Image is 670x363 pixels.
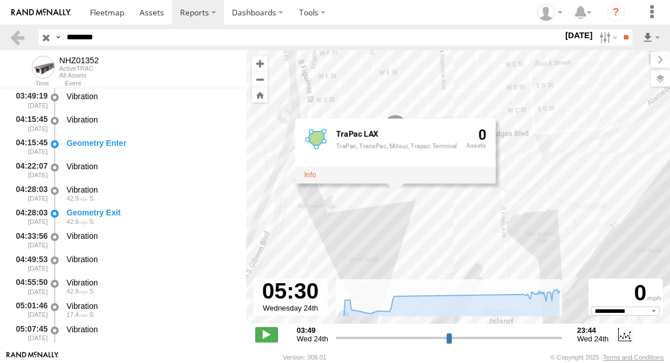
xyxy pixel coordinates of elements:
[563,29,595,42] label: [DATE]
[336,143,457,150] div: TraPac, TransPac, Mitsui, Trapac Terminal
[67,185,235,195] div: Vibration
[67,115,235,125] div: Vibration
[67,288,88,295] span: 42.9
[9,206,49,227] div: 04:28:03 [DATE]
[9,323,49,344] div: 05:07:45 [DATE]
[642,29,661,46] label: Export results as...
[336,130,457,138] div: Fence Name - TraPac LAX
[283,354,326,361] div: Version: 308.01
[9,299,49,320] div: 05:01:46 [DATE]
[89,288,93,295] span: Heading: 198
[9,252,49,274] div: 04:49:53 [DATE]
[59,72,99,79] div: All Assets
[11,9,71,17] img: rand-logo.svg
[59,65,99,72] div: ActiveTRAC
[9,136,49,157] div: 04:15:45 [DATE]
[67,138,235,148] div: Geometry Enter
[467,128,487,164] div: 0
[54,29,63,46] label: Search Query
[67,231,235,241] div: Vibration
[67,311,88,318] span: 17.4
[9,29,26,46] a: Back to previous Page
[595,29,619,46] label: Search Filter Options
[67,301,235,311] div: Vibration
[9,89,49,111] div: 03:49:19 [DATE]
[89,311,93,318] span: Heading: 174
[607,3,625,22] i: ?
[603,354,664,361] a: Terms and Conditions
[297,335,328,343] span: Wed 24th Sep 2025
[577,326,608,335] strong: 23:44
[6,352,59,363] a: Visit our Website
[65,81,246,87] div: Event
[67,161,235,172] div: Vibration
[533,4,566,21] div: Zulema McIntosch
[252,71,268,87] button: Zoom out
[59,56,99,65] div: NHZ01352 - View Asset History
[9,160,49,181] div: 04:22:07 [DATE]
[89,218,93,225] span: Heading: 197
[9,229,49,250] div: 04:33:56 [DATE]
[67,91,235,101] div: Vibration
[252,56,268,71] button: Zoom in
[304,171,316,179] a: View fence details
[67,324,235,335] div: Vibration
[297,326,328,335] strong: 03:49
[577,335,608,343] span: Wed 24th Sep 2025
[9,81,49,87] div: Time
[550,354,664,361] div: © Copyright 2025 -
[67,218,88,225] span: 42.9
[9,113,49,134] div: 04:15:45 [DATE]
[9,183,49,204] div: 04:28:03 [DATE]
[9,276,49,297] div: 04:55:50 [DATE]
[255,327,278,342] label: Play/Stop
[67,278,235,288] div: Vibration
[89,195,93,202] span: Heading: 197
[67,254,235,264] div: Vibration
[67,207,235,218] div: Geometry Exit
[252,87,268,103] button: Zoom Home
[67,195,88,202] span: 42.9
[590,280,661,307] div: 0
